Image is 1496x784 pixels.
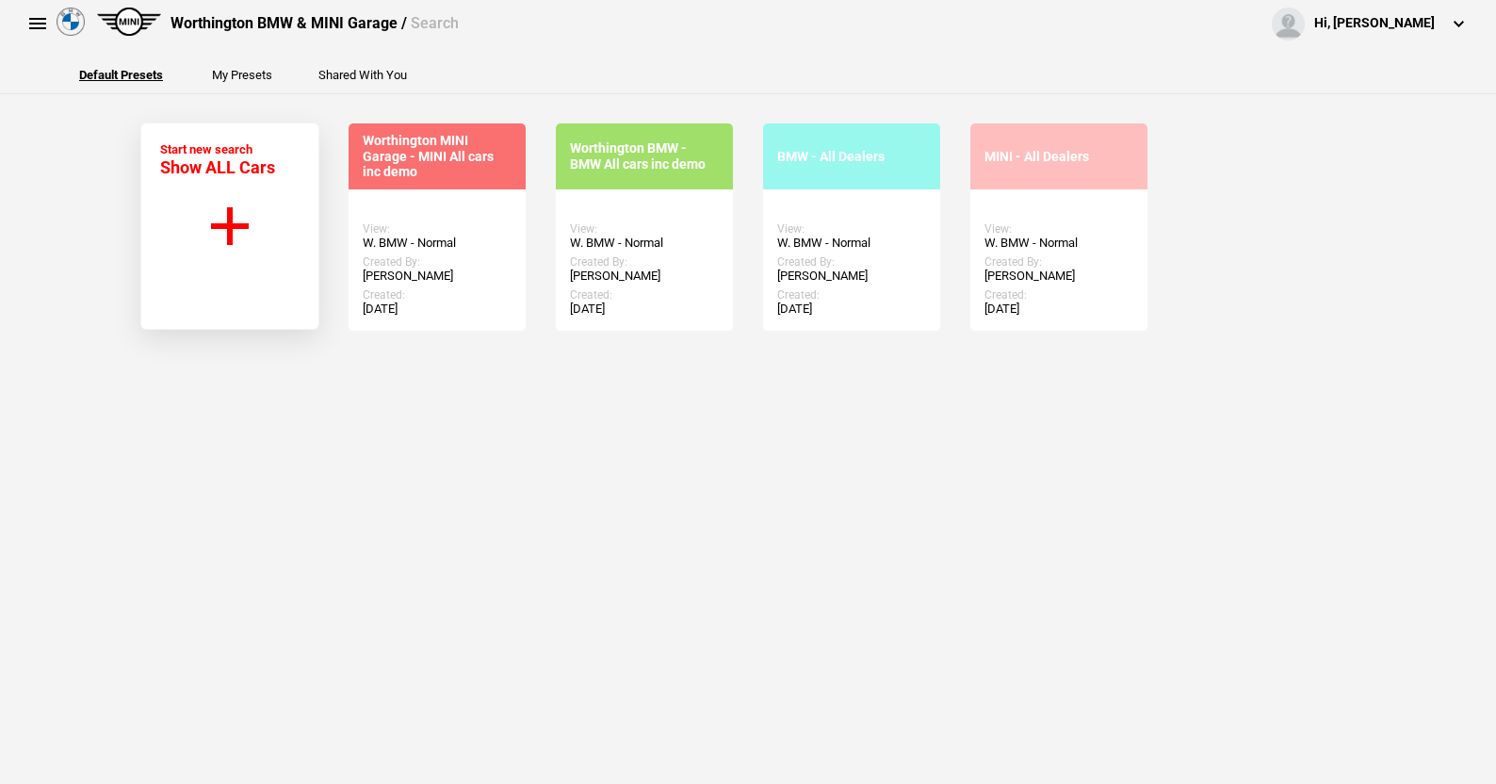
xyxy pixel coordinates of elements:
[984,255,1133,269] div: Created By:
[984,222,1133,236] div: View:
[777,302,926,317] div: [DATE]
[363,222,512,236] div: View:
[984,149,1133,165] div: MINI - All Dealers
[570,302,719,317] div: [DATE]
[363,302,512,317] div: [DATE]
[777,149,926,165] div: BMW - All Dealers
[777,222,926,236] div: View:
[411,14,459,32] span: Search
[570,255,719,269] div: Created By:
[570,140,719,172] div: Worthington BMW - BMW All cars inc demo
[984,302,1133,317] div: [DATE]
[79,69,163,81] button: Default Presets
[984,236,1133,251] div: W. BMW - Normal
[984,288,1133,302] div: Created:
[363,133,512,180] div: Worthington MINI Garage - MINI All cars inc demo
[160,142,275,177] div: Start new search
[171,13,459,34] div: Worthington BMW & MINI Garage /
[57,8,85,36] img: bmw.png
[777,236,926,251] div: W. BMW - Normal
[570,269,719,284] div: [PERSON_NAME]
[318,69,407,81] button: Shared With You
[140,122,319,330] button: Start new search Show ALL Cars
[363,288,512,302] div: Created:
[363,269,512,284] div: [PERSON_NAME]
[777,269,926,284] div: [PERSON_NAME]
[984,269,1133,284] div: [PERSON_NAME]
[570,222,719,236] div: View:
[363,255,512,269] div: Created By:
[97,8,161,36] img: mini.png
[570,288,719,302] div: Created:
[777,255,926,269] div: Created By:
[777,288,926,302] div: Created:
[363,236,512,251] div: W. BMW - Normal
[212,69,272,81] button: My Presets
[570,236,719,251] div: W. BMW - Normal
[160,157,275,177] span: Show ALL Cars
[1314,14,1435,33] div: Hi, [PERSON_NAME]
